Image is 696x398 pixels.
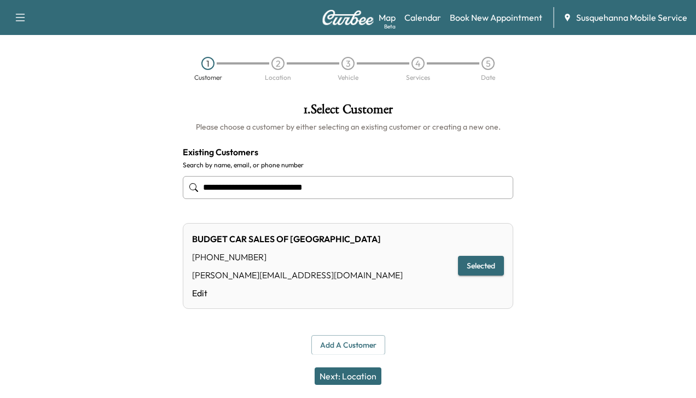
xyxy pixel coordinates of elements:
div: 2 [271,57,285,70]
button: Add a customer [311,335,385,355]
div: Customer [194,74,222,81]
a: MapBeta [379,11,396,24]
h6: Please choose a customer by either selecting an existing customer or creating a new one. [183,121,513,132]
div: Date [481,74,495,81]
div: [PHONE_NUMBER] [192,250,403,264]
a: Edit [192,286,403,300]
div: [PERSON_NAME][EMAIL_ADDRESS][DOMAIN_NAME] [192,268,403,282]
div: Vehicle [338,74,358,81]
div: 3 [341,57,355,70]
div: 4 [411,57,425,70]
button: Selected [458,256,504,276]
span: Susquehanna Mobile Service [576,11,687,24]
div: 1 [201,57,214,70]
img: Curbee Logo [322,10,374,25]
div: BUDGET CAR SALES OF [GEOGRAPHIC_DATA] [192,232,403,245]
button: Next: Location [315,367,381,385]
label: Search by name, email, or phone number [183,161,513,169]
a: Calendar [404,11,441,24]
h4: Existing Customers [183,145,513,159]
a: Book New Appointment [450,11,542,24]
div: Location [265,74,291,81]
div: Services [406,74,430,81]
div: Beta [384,22,396,31]
div: 5 [482,57,495,70]
h1: 1 . Select Customer [183,103,513,121]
